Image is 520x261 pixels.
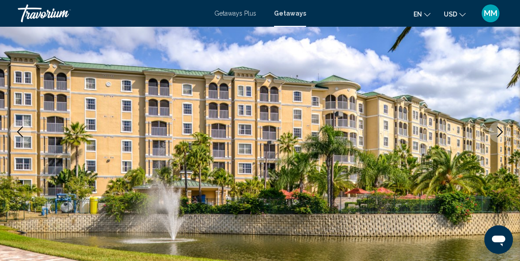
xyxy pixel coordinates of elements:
[414,11,422,18] span: en
[274,10,306,17] a: Getaways
[9,121,31,143] button: Previous image
[444,11,457,18] span: USD
[214,10,256,17] a: Getaways Plus
[18,4,205,22] a: Travorium
[414,8,430,20] button: Change language
[444,8,466,20] button: Change currency
[479,4,502,23] button: User Menu
[484,9,497,18] span: MM
[489,121,511,143] button: Next image
[484,225,513,254] iframe: Кнопка для запуску вікна повідомлень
